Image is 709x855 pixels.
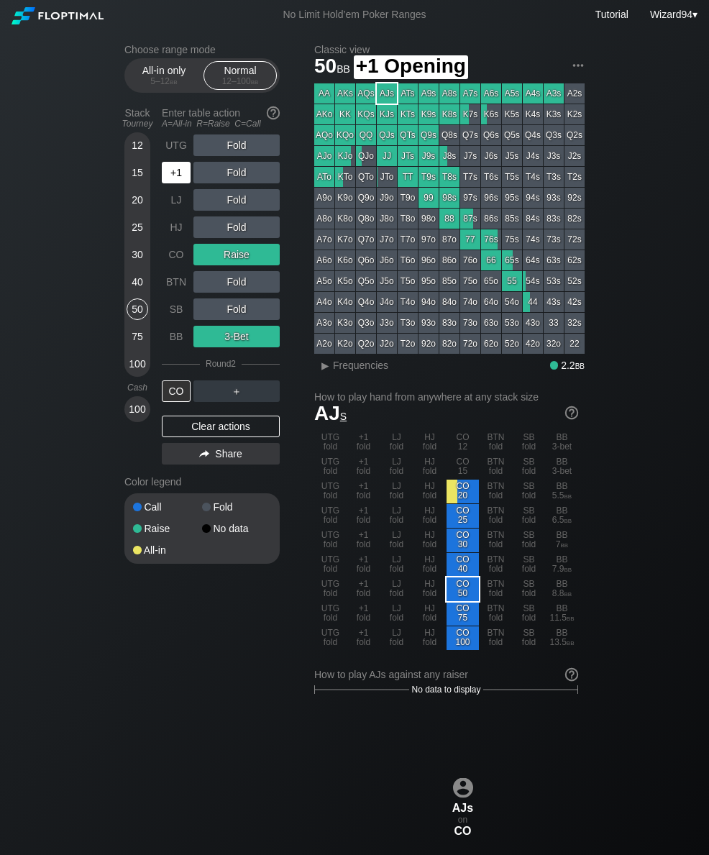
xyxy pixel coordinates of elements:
[544,271,564,291] div: 53s
[193,244,280,265] div: Raise
[354,55,468,79] span: +1 Opening
[377,271,397,291] div: J5o
[398,83,418,104] div: ATs
[314,577,347,601] div: UTG fold
[481,250,501,270] div: 66
[447,431,479,454] div: CO 12
[377,334,397,354] div: J2o
[335,313,355,333] div: K3o
[380,577,413,601] div: LJ fold
[347,431,380,454] div: +1 fold
[162,416,280,437] div: Clear actions
[439,104,459,124] div: K8s
[162,443,280,465] div: Share
[480,577,512,601] div: BTN fold
[356,229,376,250] div: Q7o
[460,313,480,333] div: 73o
[335,167,355,187] div: KTo
[335,271,355,291] div: K5o
[314,334,334,354] div: A2o
[347,529,380,552] div: +1 fold
[335,104,355,124] div: KK
[564,667,580,682] img: help.32db89a4.svg
[335,125,355,145] div: KQo
[314,313,334,333] div: A3o
[398,104,418,124] div: KTs
[314,529,347,552] div: UTG fold
[418,229,439,250] div: 97o
[460,188,480,208] div: 97s
[480,504,512,528] div: BTN fold
[460,250,480,270] div: 76o
[460,334,480,354] div: 72o
[575,360,585,371] span: bb
[502,188,522,208] div: 95s
[398,250,418,270] div: T6o
[380,431,413,454] div: LJ fold
[564,405,580,421] img: help.32db89a4.svg
[356,250,376,270] div: Q6o
[193,162,280,183] div: Fold
[502,229,522,250] div: 75s
[546,504,578,528] div: BB 6.5
[398,188,418,208] div: T9o
[481,104,501,124] div: K6s
[418,313,439,333] div: 93o
[502,271,522,291] div: 55
[127,189,148,211] div: 20
[314,292,334,312] div: A4o
[544,334,564,354] div: 32o
[356,167,376,187] div: QTo
[206,359,236,369] div: Round 2
[314,250,334,270] div: A6o
[418,250,439,270] div: 96o
[460,209,480,229] div: 87s
[202,502,271,512] div: Fold
[162,189,191,211] div: LJ
[564,83,585,104] div: A2s
[453,777,473,797] img: icon-avatar.b40e07d9.svg
[481,292,501,312] div: 64o
[544,313,564,333] div: 33
[481,146,501,166] div: J6s
[460,271,480,291] div: 75o
[513,504,545,528] div: SB fold
[544,104,564,124] div: K3s
[356,313,376,333] div: Q3o
[314,104,334,124] div: AKo
[314,83,334,104] div: AA
[447,577,479,601] div: CO 50
[418,188,439,208] div: 99
[340,407,347,423] span: s
[314,504,347,528] div: UTG fold
[502,292,522,312] div: 54o
[439,146,459,166] div: J8s
[127,398,148,420] div: 100
[127,298,148,320] div: 50
[447,504,479,528] div: CO 25
[133,502,202,512] div: Call
[564,313,585,333] div: 32s
[570,58,586,73] img: ellipsis.fd386fe8.svg
[413,529,446,552] div: HJ fold
[418,209,439,229] div: 98o
[413,431,446,454] div: HJ fold
[564,229,585,250] div: 72s
[513,431,545,454] div: SB fold
[314,431,347,454] div: UTG fold
[481,271,501,291] div: 65o
[418,334,439,354] div: 92o
[314,271,334,291] div: A5o
[162,119,280,129] div: A=All-in R=Raise C=Call
[377,229,397,250] div: J7o
[335,229,355,250] div: K7o
[481,209,501,229] div: 86s
[564,104,585,124] div: K2s
[377,209,397,229] div: J8o
[439,271,459,291] div: 85o
[356,209,376,229] div: Q8o
[314,209,334,229] div: A8o
[523,125,543,145] div: Q4s
[124,470,280,493] div: Color legend
[502,83,522,104] div: A5s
